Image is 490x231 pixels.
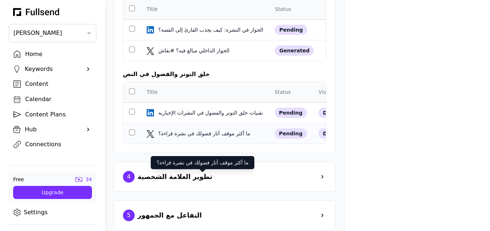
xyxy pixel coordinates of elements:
[147,5,158,13] div: Title
[275,25,307,35] div: pending
[25,80,92,88] div: Content
[275,128,307,139] div: pending
[25,110,92,119] div: Content Plans
[275,45,314,56] div: generated
[151,156,254,169] div: ما أكثر موقف أثار فضولك في نشرة قراءة؟
[25,125,80,134] div: Hub
[275,5,291,13] div: Status
[158,109,265,116] div: تقنيات خلق التوتر والفضول في النشرات الإخبارية
[25,140,92,149] div: Connections
[158,47,246,54] div: الحوار الداخلي مبالغ فيه؟ #نقاش
[9,138,96,151] a: Connections
[319,108,350,118] div: Draft
[85,176,92,183] div: 34
[275,88,291,96] div: Status
[9,93,96,105] a: Calendar
[325,25,356,35] div: Draft
[9,108,96,121] a: Content Plans
[25,95,92,104] div: Calendar
[158,26,265,33] div: الحوار في النشرة: كيف يجذب القارئ إلى القصة؟
[147,88,158,96] div: Title
[25,50,92,59] div: Home
[13,29,81,37] span: [PERSON_NAME]
[13,186,92,199] button: Upgrade
[325,45,356,56] div: Draft
[9,24,96,42] button: [PERSON_NAME]
[275,108,307,118] div: pending
[25,65,80,73] div: Keywords
[19,189,86,196] div: Upgrade
[9,206,96,219] a: Settings
[9,48,96,60] a: Home
[123,70,326,79] div: خلق التوتر والفضول في النص
[319,88,340,96] div: Visibility
[9,78,96,90] a: Content
[325,5,347,13] div: Visibility
[13,176,24,183] div: Free
[138,210,202,220] div: التفاعل مع الجمهور
[319,128,350,139] div: Draft
[123,210,135,221] div: 5
[138,172,212,182] div: تطوير العلامة الشخصية
[123,171,135,183] div: 4
[158,130,252,137] div: ما أكثر موقف أثار فضولك في نشرة قراءة؟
